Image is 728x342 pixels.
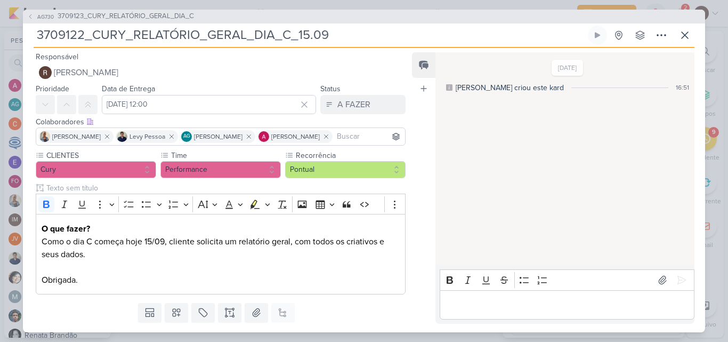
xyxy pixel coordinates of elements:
[271,132,320,141] span: [PERSON_NAME]
[54,66,118,79] span: [PERSON_NAME]
[39,66,52,79] img: Rafael Dornelles
[42,222,400,287] p: Como o dia C começa hoje 15/09, cliente solicita um relatório geral, com todos os criativos e seu...
[258,131,269,142] img: Alessandra Gomes
[440,290,694,320] div: Editor editing area: main
[170,150,281,161] label: Time
[102,84,155,93] label: Data de Entrega
[36,52,78,61] label: Responsável
[36,194,406,214] div: Editor toolbar
[337,98,370,111] div: A FAZER
[593,31,602,39] div: Ligar relógio
[181,131,192,142] div: Aline Gimenez Graciano
[456,82,564,93] div: [PERSON_NAME] criou este kard
[130,132,165,141] span: Levy Pessoa
[320,95,406,114] button: A FAZER
[102,95,316,114] input: Select a date
[440,269,694,290] div: Editor toolbar
[160,161,281,178] button: Performance
[194,132,242,141] span: [PERSON_NAME]
[117,131,127,142] img: Levy Pessoa
[36,214,406,295] div: Editor editing area: main
[34,26,586,45] input: Kard Sem Título
[320,84,341,93] label: Status
[36,116,406,128] div: Colaboradores
[36,63,406,82] button: [PERSON_NAME]
[44,182,406,194] input: Texto sem título
[335,130,403,143] input: Buscar
[36,161,156,178] button: Cury
[52,132,101,141] span: [PERSON_NAME]
[285,161,406,178] button: Pontual
[42,224,90,234] strong: O que fazer?
[45,150,156,161] label: CLIENTES
[183,134,190,139] p: AG
[295,150,406,161] label: Recorrência
[676,83,689,92] div: 16:51
[36,84,69,93] label: Prioridade
[39,131,50,142] img: Iara Santos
